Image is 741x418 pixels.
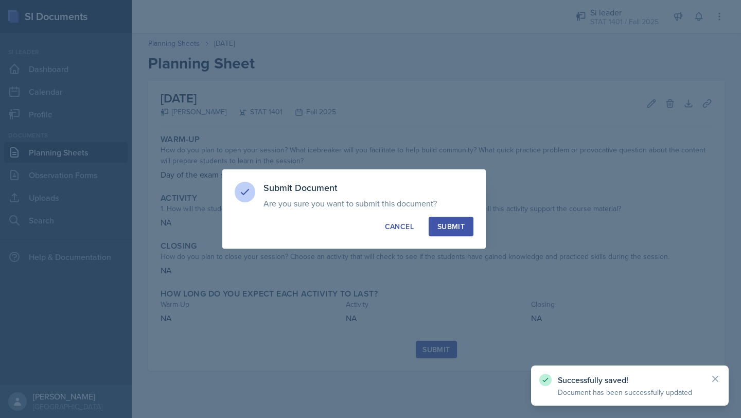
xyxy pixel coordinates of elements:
[376,217,422,236] button: Cancel
[437,221,465,232] div: Submit
[385,221,414,232] div: Cancel
[429,217,473,236] button: Submit
[558,387,702,397] p: Document has been successfully updated
[263,182,473,194] h3: Submit Document
[263,198,473,208] p: Are you sure you want to submit this document?
[558,375,702,385] p: Successfully saved!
